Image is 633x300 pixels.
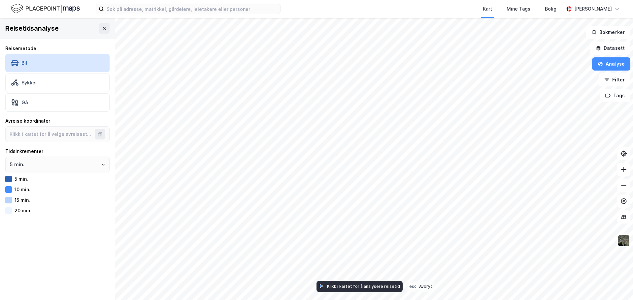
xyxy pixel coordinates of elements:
[11,3,80,15] img: logo.f888ab2527a4732fd821a326f86c7f29.svg
[6,127,96,142] input: Klikk i kartet for å velge avreisested
[419,284,432,289] div: Avbryt
[21,60,27,66] div: Bil
[586,26,630,39] button: Bokmerker
[21,100,28,105] div: Gå
[574,5,612,13] div: [PERSON_NAME]
[590,42,630,55] button: Datasett
[15,187,30,192] div: 10 min.
[600,89,630,102] button: Tags
[5,45,110,52] div: Reisemetode
[5,23,59,34] div: Reisetidsanalyse
[483,5,492,13] div: Kart
[5,117,110,125] div: Avreise koordinater
[101,162,106,167] button: Open
[599,73,630,86] button: Filter
[327,284,400,289] div: Klikk i kartet for å analysere reisetid
[104,4,280,14] input: Søk på adresse, matrikkel, gårdeiere, leietakere eller personer
[600,268,633,300] iframe: Chat Widget
[617,234,630,247] img: 9k=
[15,208,31,213] div: 20 min.
[15,176,28,182] div: 5 min.
[21,80,37,85] div: Sykkel
[408,283,418,289] div: esc
[6,157,109,172] input: ClearOpen
[545,5,556,13] div: Bolig
[592,57,630,71] button: Analyse
[507,5,530,13] div: Mine Tags
[5,147,110,155] div: Tidsinkrementer
[15,197,30,203] div: 15 min.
